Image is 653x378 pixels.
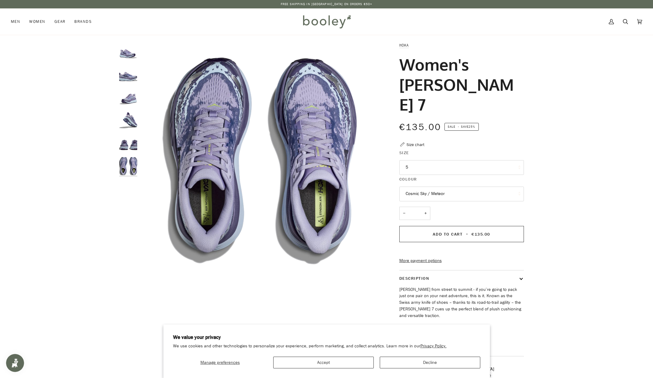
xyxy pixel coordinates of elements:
[54,19,66,25] span: Gear
[464,231,470,237] span: •
[399,160,524,175] button: 5
[399,324,524,333] h2: Features:
[399,187,524,201] button: Cosmic Sky / Meteor
[420,343,447,349] a: Privacy Policy.
[399,54,519,114] h1: Women's [PERSON_NAME] 7
[399,150,409,156] span: Size
[444,123,479,131] span: Save
[281,2,372,7] p: Free Shipping in [GEOGRAPHIC_DATA] on Orders €50+
[472,231,490,237] span: €135.00
[399,121,441,133] span: €135.00
[11,8,25,35] a: Men
[173,343,480,349] p: We use cookies and other technologies to personalize your experience, perform marketing, and coll...
[380,357,480,368] button: Decline
[119,134,137,152] img: Hoka Women's Stinson 7 Cosmic Sky / Meteor - Booley Galway
[200,360,240,365] span: Manage preferences
[11,19,20,25] span: Men
[421,207,430,220] button: +
[399,176,417,182] span: Colour
[140,42,378,280] div: Hoka Women's Stinson 7 Cosmic Sky / Meteor - Booley Galway
[25,8,50,35] a: Women
[399,207,430,220] input: Quantity
[399,226,524,242] button: Add to Cart • €135.00
[173,334,480,341] h2: We value your privacy
[119,65,137,83] img: Hoka Women's Stinson 7 Cosmic Sky / Meteor - Booley Galway
[407,142,424,148] div: Size chart
[456,124,461,129] em: •
[300,13,353,30] img: Booley
[469,124,475,129] span: 25%
[70,8,96,35] a: Brands
[399,43,409,48] a: Hoka
[399,258,524,264] a: More payment options
[273,357,374,368] button: Accept
[140,42,378,280] img: Hoka Women&#39;s Stinson 7 Cosmic Sky / Meteor - Booley Galway
[119,111,137,129] img: Hoka Women's Stinson 7 Cosmic Sky / Meteor - Booley Galway
[399,270,524,286] button: Description
[119,42,137,60] img: Hoka Women's Stinson 7 Cosmic Sky / Meteor - Booley Galway
[119,88,137,106] img: Hoka Women's Stinson 7 Cosmic Sky / Meteor - Booley Galway
[433,231,463,237] span: Add to Cart
[119,157,137,175] img: Hoka Women's Stinson 7 Cosmic Sky / Meteor - Booley Galway
[50,8,70,35] a: Gear
[74,19,92,25] span: Brands
[399,207,409,220] button: −
[6,354,24,372] iframe: Button to open loyalty program pop-up
[173,357,268,368] button: Manage preferences
[29,19,45,25] span: Women
[399,286,524,319] p: [PERSON_NAME] from street to summit - if you’re going to pack just one pair on your next adventur...
[448,124,455,129] span: Sale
